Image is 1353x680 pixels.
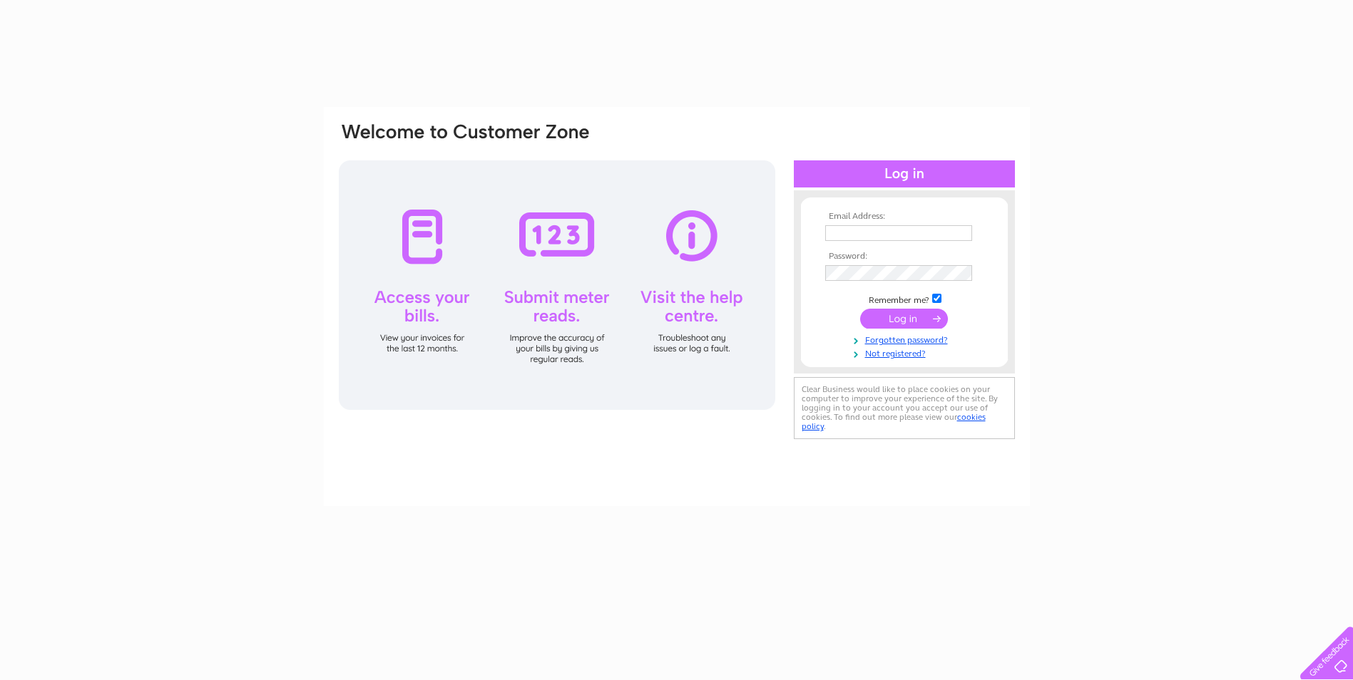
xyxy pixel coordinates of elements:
[822,252,987,262] th: Password:
[825,332,987,346] a: Forgotten password?
[822,292,987,306] td: Remember me?
[794,377,1015,439] div: Clear Business would like to place cookies on your computer to improve your experience of the sit...
[825,346,987,359] a: Not registered?
[860,309,948,329] input: Submit
[822,212,987,222] th: Email Address:
[802,412,986,431] a: cookies policy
